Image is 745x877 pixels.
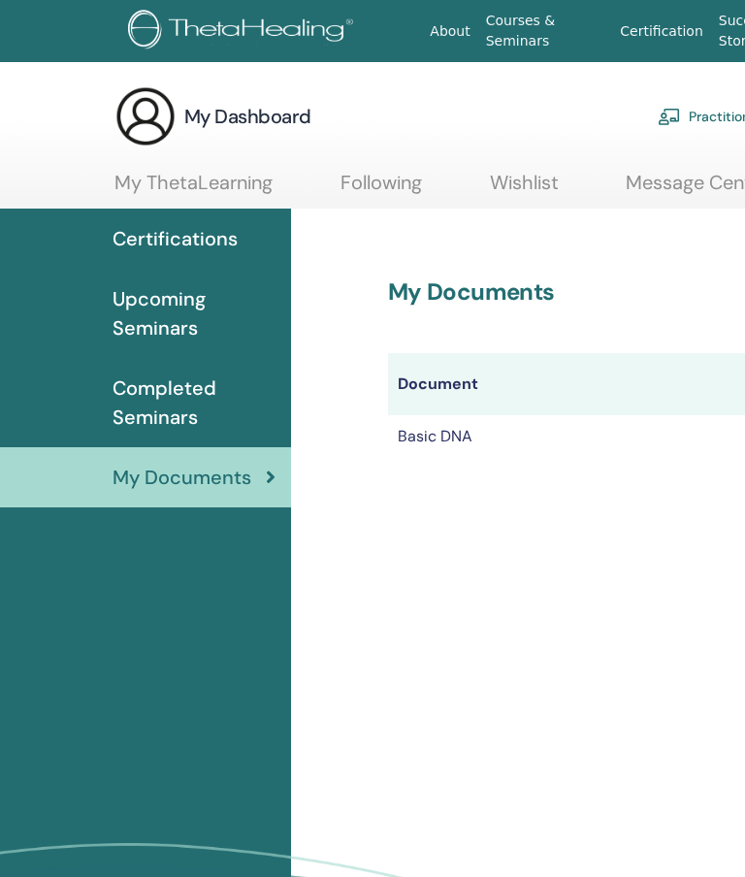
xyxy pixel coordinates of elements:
[113,224,238,253] span: Certifications
[113,374,275,432] span: Completed Seminars
[612,14,710,49] a: Certification
[114,171,273,209] a: My ThetaLearning
[478,3,613,59] a: Courses & Seminars
[128,10,360,53] img: logo.png
[658,108,681,125] img: chalkboard-teacher.svg
[184,103,311,130] h3: My Dashboard
[490,171,559,209] a: Wishlist
[422,14,477,49] a: About
[113,463,251,492] span: My Documents
[113,284,275,342] span: Upcoming Seminars
[340,171,422,209] a: Following
[114,85,177,147] img: generic-user-icon.jpg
